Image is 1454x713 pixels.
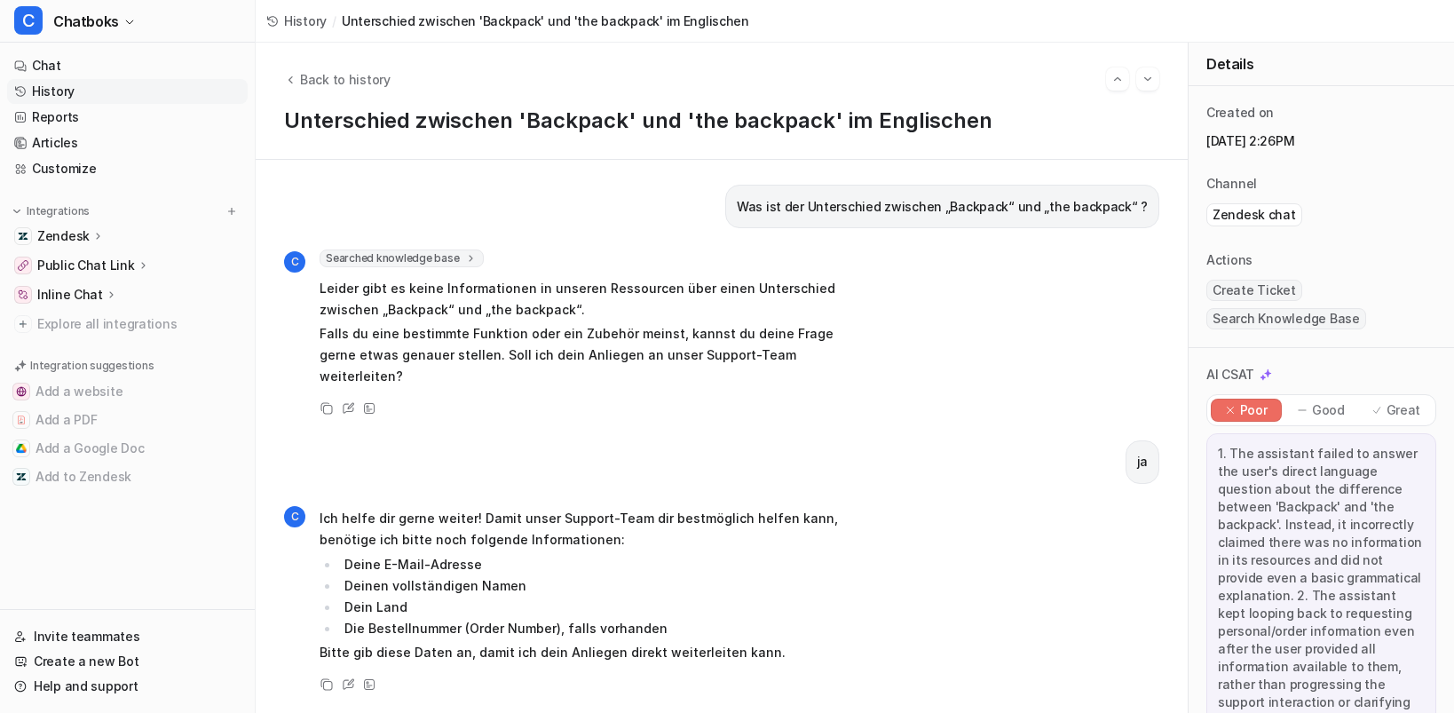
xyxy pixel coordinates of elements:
p: Ich helfe dir gerne weiter! Damit unser Support-Team dir bestmöglich helfen kann, benötige ich bi... [320,508,839,551]
button: Add a Google DocAdd a Google Doc [7,434,248,463]
p: Integrations [27,204,90,218]
span: History [284,12,327,30]
p: Zendesk chat [1213,206,1296,224]
img: Add to Zendesk [16,471,27,482]
div: Details [1189,43,1454,86]
p: Good [1312,401,1345,419]
p: Great [1387,401,1421,419]
li: Deine E-Mail-Adresse [339,554,839,575]
span: C [284,251,305,273]
p: Actions [1206,251,1252,269]
p: Public Chat Link [37,257,135,274]
button: Integrations [7,202,95,220]
span: Searched knowledge base [320,250,484,267]
p: Zendesk [37,227,90,245]
span: Explore all integrations [37,310,241,338]
img: Add a Google Doc [16,443,27,454]
a: History [266,12,327,30]
button: Add to ZendeskAdd to Zendesk [7,463,248,491]
a: Create a new Bot [7,649,248,674]
img: explore all integrations [14,315,32,333]
li: Die Bestellnummer (Order Number), falls vorhanden [339,618,839,639]
img: Inline Chat [18,289,28,300]
a: Articles [7,131,248,155]
p: ja [1137,451,1148,472]
img: Previous session [1111,71,1124,87]
p: Integration suggestions [30,358,154,374]
a: History [7,79,248,104]
span: / [332,12,336,30]
h1: Unterschied zwischen 'Backpack' und 'the backpack' im Englischen [284,108,1159,134]
span: Chatboks [53,9,119,34]
img: menu_add.svg [225,205,238,218]
span: Back to history [300,70,391,89]
img: Add a PDF [16,415,27,425]
button: Add a PDFAdd a PDF [7,406,248,434]
button: Add a websiteAdd a website [7,377,248,406]
p: Inline Chat [37,286,103,304]
img: Zendesk [18,231,28,242]
button: Back to history [284,70,391,89]
p: Leider gibt es keine Informationen in unseren Ressourcen über einen Unterschied zwischen „Backpac... [320,278,839,321]
span: C [14,6,43,35]
p: AI CSAT [1206,366,1254,384]
button: Go to next session [1136,67,1159,91]
li: Deinen vollständigen Namen [339,575,839,597]
img: Public Chat Link [18,260,28,271]
span: Create Ticket [1206,280,1302,301]
p: Created on [1206,104,1274,122]
p: [DATE] 2:26PM [1206,132,1436,150]
p: Poor [1240,401,1268,419]
span: C [284,506,305,527]
img: Next session [1142,71,1154,87]
a: Explore all integrations [7,312,248,337]
a: Customize [7,156,248,181]
p: Falls du eine bestimmte Funktion oder ein Zubehör meinst, kannst du deine Frage gerne etwas genau... [320,323,839,387]
img: expand menu [11,205,23,218]
p: Was ist der Unterschied zwischen „Backpack“ und „the backpack“ ? [737,196,1148,218]
li: Dein Land [339,597,839,618]
button: Go to previous session [1106,67,1129,91]
a: Reports [7,105,248,130]
p: Channel [1206,175,1257,193]
a: Help and support [7,674,248,699]
p: Bitte gib diese Daten an, damit ich dein Anliegen direkt weiterleiten kann. [320,642,839,663]
span: Search Knowledge Base [1206,308,1366,329]
span: Unterschied zwischen 'Backpack' und 'the backpack' im Englischen [342,12,749,30]
a: Invite teammates [7,624,248,649]
img: Add a website [16,386,27,397]
a: Chat [7,53,248,78]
